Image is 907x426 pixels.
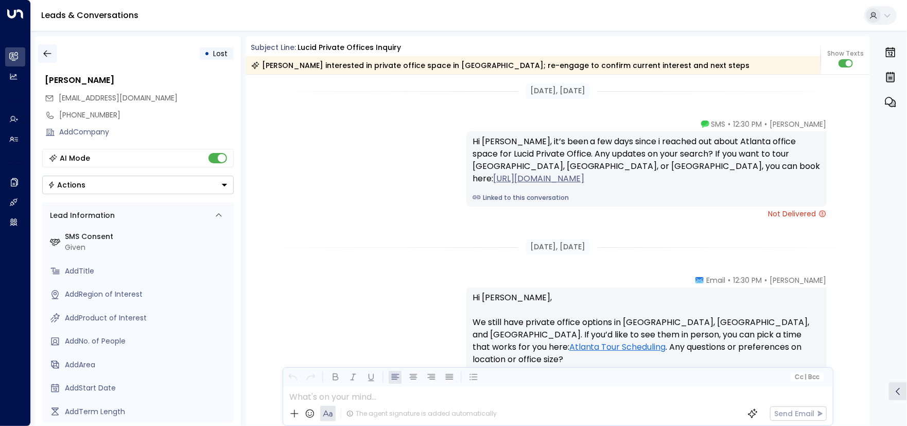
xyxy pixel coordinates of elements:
span: 12:30 PM [734,275,762,285]
span: [PERSON_NAME] [770,119,827,129]
button: Redo [304,371,317,384]
div: Given [65,242,230,253]
label: SMS Consent [65,231,230,242]
span: Cc Bcc [794,373,819,381]
span: | [805,373,807,381]
a: Atlanta Tour Scheduling [569,341,666,353]
div: [PERSON_NAME] interested in private office space in [GEOGRAPHIC_DATA]; re-engage to confirm curre... [251,60,750,71]
a: [URL][DOMAIN_NAME] [493,173,584,185]
div: AddTerm Length [65,406,230,417]
a: Linked to this conversation [473,193,821,202]
div: Actions [48,180,86,190]
div: AddArea [65,360,230,370]
img: 17_headshot.jpg [831,119,851,140]
button: Undo [286,371,299,384]
img: 17_headshot.jpg [831,275,851,296]
div: AddTitle [65,266,230,277]
span: Lost [214,48,228,59]
span: SMS [711,119,726,129]
span: • [765,275,768,285]
div: [DATE], [DATE] [526,240,589,254]
div: AddCompany [60,127,234,138]
div: AddRegion of Interest [65,289,230,300]
span: Email [707,275,726,285]
div: Lucid Private Offices inquiry [298,42,401,53]
span: [EMAIL_ADDRESS][DOMAIN_NAME] [59,93,178,103]
div: AI Mode [60,153,91,163]
div: Button group with a nested menu [42,176,234,194]
span: • [728,119,731,129]
div: Lead Information [47,210,115,221]
span: mikefri0407@gmail.com [59,93,178,104]
span: [PERSON_NAME] [770,275,827,285]
div: AddNo. of People [65,336,230,347]
div: [DATE], [DATE] [526,83,589,98]
div: [PERSON_NAME] [45,74,234,87]
span: Subject Line: [251,42,296,53]
span: • [728,275,731,285]
span: Not Delivered [769,209,827,219]
button: Actions [42,176,234,194]
button: Cc|Bcc [790,372,823,382]
span: Show Texts [827,49,864,58]
span: 12:30 PM [734,119,762,129]
div: [PHONE_NUMBER] [60,110,234,121]
div: Hi [PERSON_NAME], it’s been a few days since i reached out about Atlanta office space for Lucid P... [473,135,821,185]
p: Hi [PERSON_NAME], We still have private office options in [GEOGRAPHIC_DATA], [GEOGRAPHIC_DATA], a... [473,292,821,378]
div: AddStart Date [65,383,230,394]
div: AddProduct of Interest [65,313,230,323]
span: • [765,119,768,129]
a: Leads & Conversations [41,9,138,21]
div: • [205,44,210,63]
div: The agent signature is added automatically [346,409,497,418]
